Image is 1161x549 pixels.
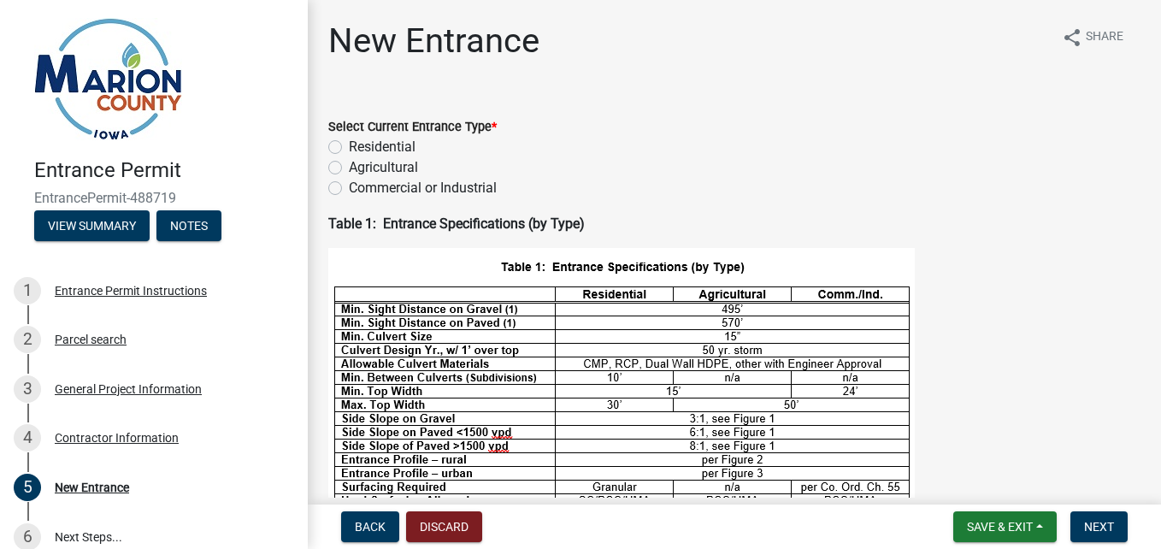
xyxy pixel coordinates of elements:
div: 3 [14,375,41,403]
label: Agricultural [349,157,418,178]
span: Save & Exit [967,520,1033,534]
h4: Entrance Permit [34,158,294,183]
button: Save & Exit [953,511,1057,542]
wm-modal-confirm: Notes [156,220,221,233]
button: shareShare [1048,21,1137,54]
div: 5 [14,474,41,501]
label: Select Current Entrance Type [328,121,497,133]
span: Back [355,520,386,534]
i: share [1062,27,1082,48]
button: Notes [156,210,221,241]
div: 2 [14,326,41,353]
span: Next [1084,520,1114,534]
div: General Project Information [55,383,202,395]
div: 1 [14,277,41,304]
span: Share [1086,27,1123,48]
div: 4 [14,424,41,452]
div: New Entrance [55,481,129,493]
div: Entrance Permit Instructions [55,285,207,297]
span: EntrancePermit-488719 [34,190,274,206]
label: Commercial or Industrial [349,178,497,198]
label: Residential [349,137,415,157]
h1: New Entrance [328,21,539,62]
button: Discard [406,511,482,542]
button: Next [1070,511,1128,542]
button: Back [341,511,399,542]
div: Contractor Information [55,432,179,444]
img: Marion County, Iowa [34,18,182,140]
button: View Summary [34,210,150,241]
wm-modal-confirm: Summary [34,220,150,233]
strong: Table 1: Entrance Specifications (by Type) [328,215,585,232]
div: Parcel search [55,334,127,345]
